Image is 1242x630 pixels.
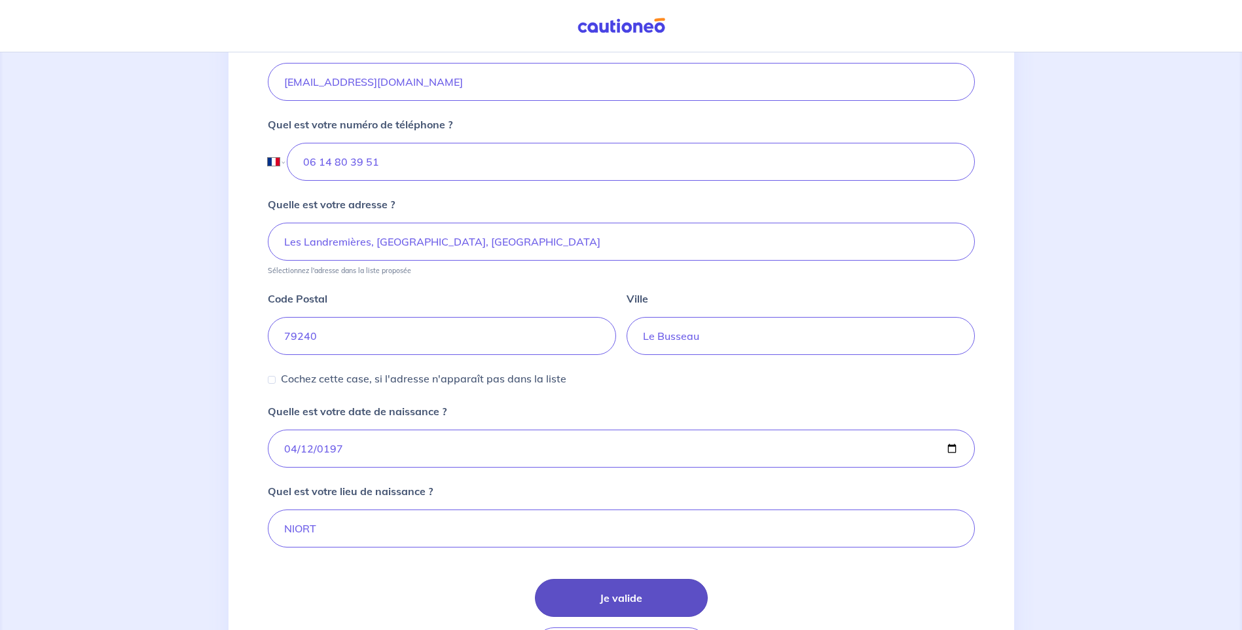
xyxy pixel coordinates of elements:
input: Lille [268,510,975,547]
p: Quelle est votre adresse ? [268,196,395,212]
input: birthdate.placeholder [268,430,975,468]
p: Code Postal [268,291,327,306]
button: Je valide [535,579,708,617]
img: Cautioneo [572,18,670,34]
input: 06 90 67 45 34 [287,143,974,181]
p: Ville [627,291,648,306]
input: Ex: Lille [627,317,975,355]
input: Ex: 59000 [268,317,616,355]
p: Cochez cette case, si l'adresse n'apparaît pas dans la liste [281,371,566,386]
p: Quel est votre numéro de téléphone ? [268,117,452,132]
p: Sélectionnez l'adresse dans la liste proposée [268,266,411,275]
p: Quelle est votre date de naissance ? [268,403,447,419]
input: duteuil@gmail.com [268,63,975,101]
p: Quel est votre lieu de naissance ? [268,483,433,499]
